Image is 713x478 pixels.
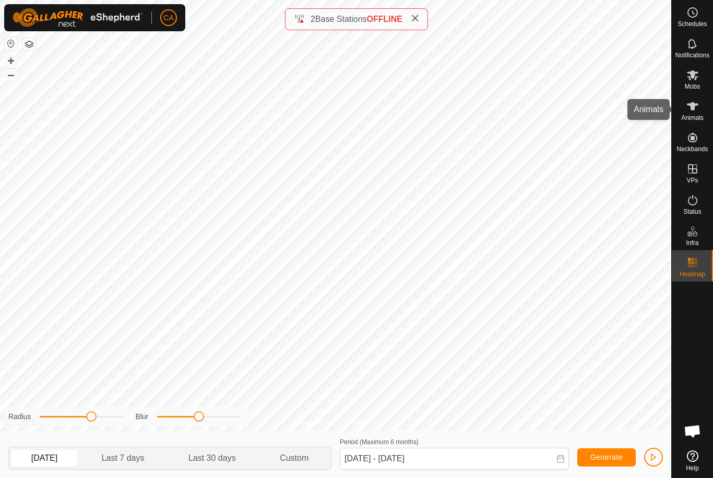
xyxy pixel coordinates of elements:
[340,438,419,446] label: Period (Maximum 6 months)
[685,83,700,90] span: Mobs
[13,8,143,27] img: Gallagher Logo
[686,465,699,471] span: Help
[294,418,334,427] a: Privacy Policy
[31,452,57,464] span: [DATE]
[675,52,709,58] span: Notifications
[5,55,17,67] button: +
[311,15,315,23] span: 2
[676,146,708,152] span: Neckbands
[577,448,636,467] button: Generate
[677,415,708,447] div: Open chat
[163,13,173,23] span: CA
[23,38,35,51] button: Map Layers
[678,21,707,27] span: Schedules
[315,15,367,23] span: Base Stations
[102,452,145,464] span: Last 7 days
[8,411,31,422] label: Radius
[680,271,705,277] span: Heatmap
[346,418,377,427] a: Contact Us
[367,15,402,23] span: OFFLINE
[683,209,701,215] span: Status
[672,446,713,475] a: Help
[5,38,17,50] button: Reset Map
[136,411,149,422] label: Blur
[188,452,236,464] span: Last 30 days
[686,177,698,183] span: VPs
[686,240,698,246] span: Infra
[280,452,308,464] span: Custom
[681,115,704,121] span: Animals
[590,453,623,461] span: Generate
[5,68,17,81] button: –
